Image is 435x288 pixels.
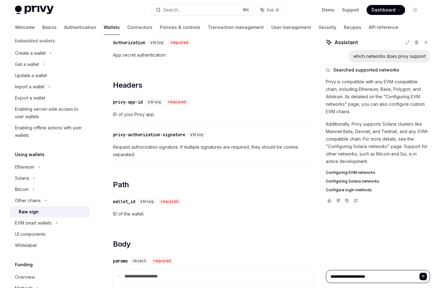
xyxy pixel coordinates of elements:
[140,199,153,204] span: string
[10,272,90,283] a: Overview
[15,94,45,102] div: Export a wallet
[113,210,314,218] span: ID of the wallet.
[15,163,34,171] div: Ethereum
[127,20,152,35] a: Connectors
[113,180,129,190] span: Path
[113,39,145,46] div: Authorization
[64,20,96,35] a: Authentication
[369,20,398,35] a: API reference
[267,7,279,13] span: Ask AI
[10,92,90,104] a: Export a wallet
[326,67,430,73] button: Searched supported networks
[15,83,44,91] div: Import a wallet
[152,4,253,16] button: Search...⌘K
[342,7,359,13] a: Support
[326,120,430,165] p: Additionally, Privy supports Solana clusters like Mainnet Beta, Devnet, and Testnet, and any SVM-...
[133,258,146,263] span: object
[334,39,358,46] span: Assistant
[326,78,430,115] p: Privy is compatible with any EVM-compatible chain, including Ethereum, Base, Polygon, and Arbitru...
[326,170,430,175] a: Configuring EVM networks
[208,20,264,35] a: Transaction management
[10,240,90,251] a: Whitelabel
[15,261,33,268] h5: Funding
[372,7,395,13] span: Dashboard
[15,242,37,249] div: Whitelabel
[15,219,52,227] div: EVM smart wallets
[15,273,35,281] div: Overview
[319,20,336,35] a: Security
[168,39,191,46] div: required
[113,51,314,59] span: App secret authentication.
[410,5,420,15] button: Toggle dark mode
[113,99,143,105] div: privy-app-id
[15,151,44,158] h5: Using wallets
[160,20,200,35] a: Policies & controls
[163,6,181,14] div: Search...
[19,208,39,216] div: Raw sign
[42,20,57,35] a: Basics
[15,72,47,79] div: Update a wallet
[15,6,54,14] img: light logo
[113,143,314,158] span: Request authorization signature. If multiple signatures are required, they should be comma separa...
[15,230,46,238] div: UI components
[243,7,249,12] span: ⌘ K
[15,20,35,35] a: Welcome
[326,179,430,184] a: Configuring Solana networks
[113,239,131,249] span: Body
[367,5,405,15] a: Dashboard
[256,4,283,16] button: Ask AI
[326,170,375,175] span: Configuring EVM networks
[113,111,314,118] span: ID of your Privy app.
[113,198,135,205] div: wallet_id
[15,197,41,204] div: Other chains
[190,132,203,137] span: string
[419,273,427,280] button: Send message
[166,99,188,105] div: required
[15,186,29,193] div: Bitcoin
[15,105,86,120] div: Enabling server-side access to user wallets
[10,206,90,217] a: Raw sign
[333,67,399,73] span: Searched supported networks
[15,174,29,182] div: Solana
[104,20,120,35] a: Wallets
[158,198,181,205] div: required
[326,179,379,184] span: Configuring Solana networks
[148,100,161,105] span: string
[271,20,311,35] a: User management
[344,20,361,35] a: Recipes
[113,80,142,90] span: Headers
[15,61,39,68] div: Get a wallet
[326,188,430,193] a: Configure login methods
[10,229,90,240] a: UI components
[322,7,334,13] a: Demo
[15,124,86,139] div: Enabling offline actions with user wallets
[15,49,46,57] div: Create a wallet
[10,122,90,141] a: Enabling offline actions with user wallets
[113,258,128,264] div: params
[353,53,426,59] div: which networks does privy support
[10,104,90,122] a: Enabling server-side access to user wallets
[151,258,173,264] div: required
[113,132,185,138] div: privy-authorization-signature
[150,40,163,45] span: string
[10,70,90,81] a: Update a wallet
[326,188,372,193] span: Configure login methods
